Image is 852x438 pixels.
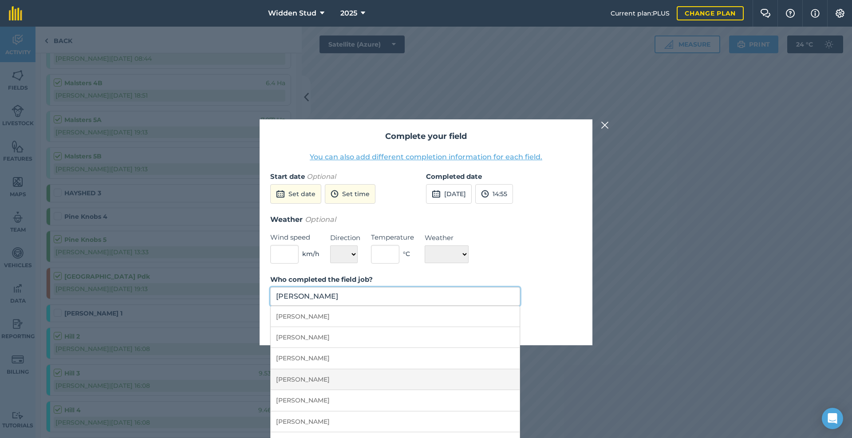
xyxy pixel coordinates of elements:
[302,249,319,259] span: km/h
[270,232,319,243] label: Wind speed
[330,233,360,243] label: Direction
[835,9,845,18] img: A cog icon
[270,172,305,181] strong: Start date
[403,249,410,259] span: ° C
[271,327,520,348] li: [PERSON_NAME]
[276,189,285,199] img: svg+xml;base64,PD94bWwgdmVyc2lvbj0iMS4wIiBlbmNvZGluZz0idXRmLTgiPz4KPCEtLSBHZW5lcmF0b3I6IEFkb2JlIE...
[340,8,357,19] span: 2025
[9,6,22,20] img: fieldmargin Logo
[271,306,520,327] li: [PERSON_NAME]
[270,130,582,143] h2: Complete your field
[785,9,796,18] img: A question mark icon
[677,6,744,20] a: Change plan
[270,275,373,284] strong: Who completed the field job?
[601,120,609,130] img: svg+xml;base64,PHN2ZyB4bWxucz0iaHR0cDovL3d3dy53My5vcmcvMjAwMC9zdmciIHdpZHRoPSIyMiIgaGVpZ2h0PSIzMC...
[268,8,316,19] span: Widden Stud
[425,233,469,243] label: Weather
[307,172,336,181] em: Optional
[811,8,820,19] img: svg+xml;base64,PHN2ZyB4bWxucz0iaHR0cDovL3d3dy53My5vcmcvMjAwMC9zdmciIHdpZHRoPSIxNyIgaGVpZ2h0PSIxNy...
[475,184,513,204] button: 14:55
[822,408,843,429] div: Open Intercom Messenger
[325,184,375,204] button: Set time
[270,184,321,204] button: Set date
[310,152,542,162] button: You can also add different completion information for each field.
[426,184,472,204] button: [DATE]
[481,189,489,199] img: svg+xml;base64,PD94bWwgdmVyc2lvbj0iMS4wIiBlbmNvZGluZz0idXRmLTgiPz4KPCEtLSBHZW5lcmF0b3I6IEFkb2JlIE...
[432,189,441,199] img: svg+xml;base64,PD94bWwgdmVyc2lvbj0iMS4wIiBlbmNvZGluZz0idXRmLTgiPz4KPCEtLSBHZW5lcmF0b3I6IEFkb2JlIE...
[371,232,414,243] label: Temperature
[426,172,482,181] strong: Completed date
[611,8,670,18] span: Current plan : PLUS
[305,215,336,224] em: Optional
[760,9,771,18] img: Two speech bubbles overlapping with the left bubble in the forefront
[270,214,582,225] h3: Weather
[331,189,339,199] img: svg+xml;base64,PD94bWwgdmVyc2lvbj0iMS4wIiBlbmNvZGluZz0idXRmLTgiPz4KPCEtLSBHZW5lcmF0b3I6IEFkb2JlIE...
